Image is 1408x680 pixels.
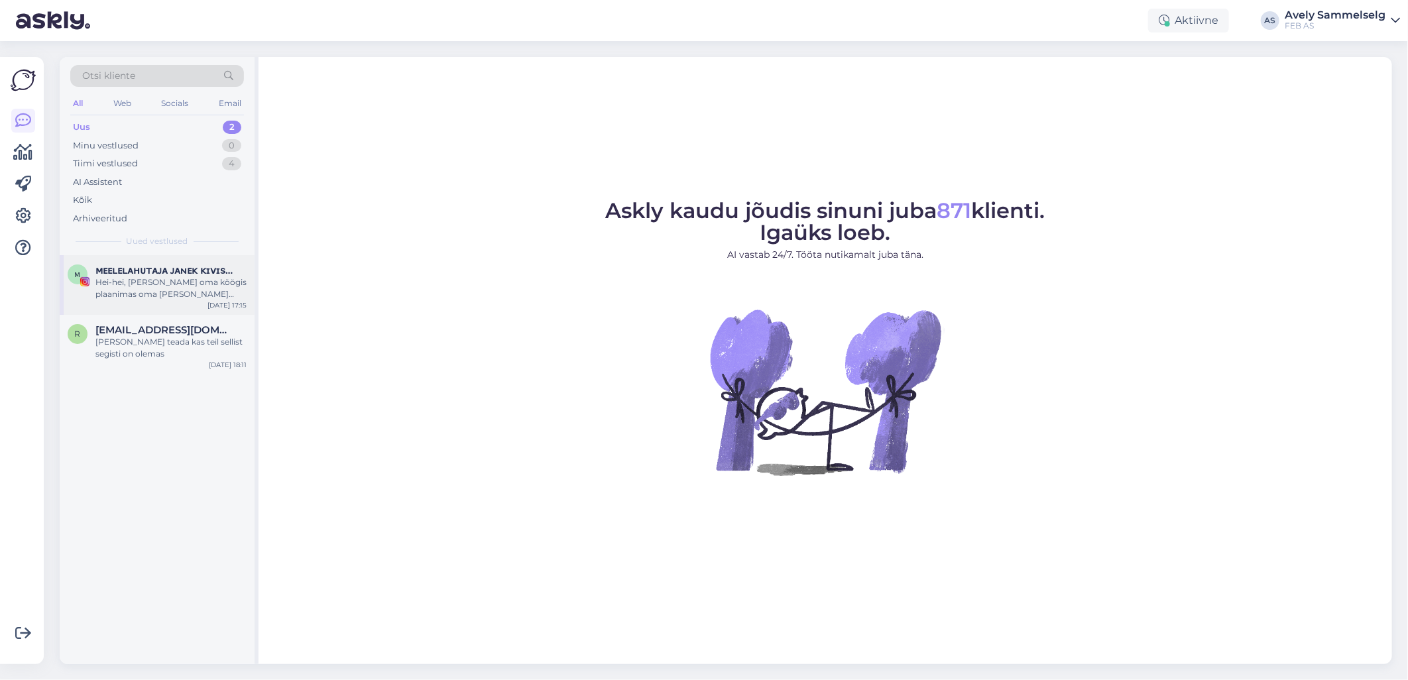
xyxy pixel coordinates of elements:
p: AI vastab 24/7. Tööta nutikamalt juba täna. [606,248,1045,262]
span: ᴍᴇᴇʟᴇʟᴀʜᴜᴛᴀᴊᴀ ᴊᴀɴᴇᴋ ᴋɪᴠɪꜱᴀʟᴜ [95,264,233,276]
div: 4 [222,157,241,170]
div: Socials [158,95,191,112]
div: Uus [73,121,90,134]
span: 871 [937,198,972,223]
div: All [70,95,86,112]
div: Kõik [73,194,92,207]
div: Aktiivne [1148,9,1229,32]
div: Web [111,95,134,112]
div: Arhiveeritud [73,212,127,225]
span: ᴍ [75,269,81,279]
div: AS [1261,11,1279,30]
span: ragnar.jaago1997@gmail.com [95,324,233,336]
div: Avely Sammelselg [1285,10,1385,21]
img: No Chat active [706,272,945,511]
span: Otsi kliente [82,69,135,83]
span: Askly kaudu jõudis sinuni juba klienti. Igaüks loeb. [606,198,1045,245]
span: Uued vestlused [127,235,188,247]
div: 2 [223,121,241,134]
a: Avely SammelselgFEB AS [1285,10,1400,31]
img: Askly Logo [11,68,36,93]
div: Minu vestlused [73,139,139,152]
div: Hei-hei, [PERSON_NAME] oma köögis plaanimas oma [PERSON_NAME] kraanikausi väljavahetust [PERSON_N... [95,276,247,300]
div: Email [216,95,244,112]
div: FEB AS [1285,21,1385,31]
div: [DATE] 17:15 [207,300,247,310]
div: [PERSON_NAME] teada kas teil sellist segisti on olemas [95,336,247,360]
div: AI Assistent [73,176,122,189]
span: r [75,329,81,339]
div: Tiimi vestlused [73,157,138,170]
div: 0 [222,139,241,152]
div: [DATE] 18:11 [209,360,247,370]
